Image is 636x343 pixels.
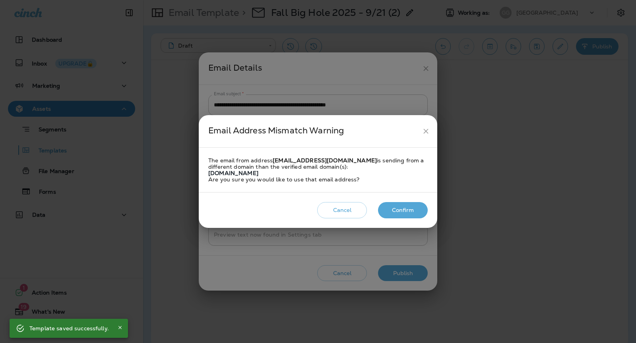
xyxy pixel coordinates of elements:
[115,323,125,332] button: Close
[273,157,377,164] strong: [EMAIL_ADDRESS][DOMAIN_NAME]
[378,202,428,218] button: Confirm
[208,170,258,177] strong: [DOMAIN_NAME]
[419,124,433,139] button: close
[317,202,367,218] button: Cancel
[208,157,428,183] div: The email from address is sending from a different domain than the verified email domain(s): Are ...
[208,124,419,139] div: Email Address Mismatch Warning
[29,321,109,335] div: Template saved successfully.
